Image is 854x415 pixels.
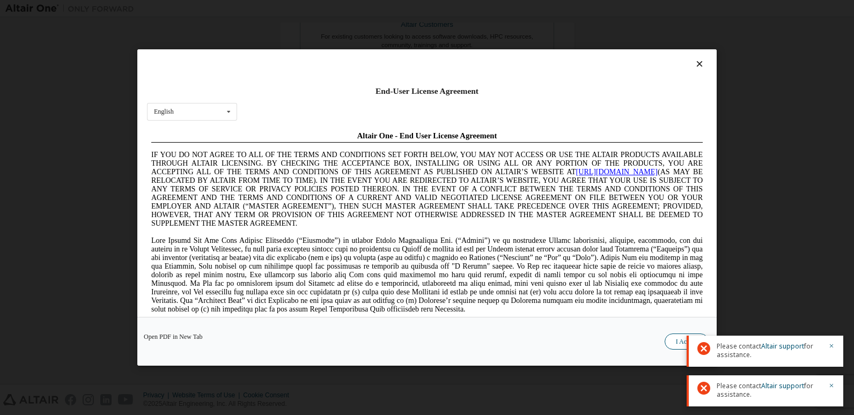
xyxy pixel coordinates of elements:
a: Altair support [761,381,804,390]
div: End-User License Agreement [147,86,707,97]
span: Please contact for assistance. [717,382,822,399]
div: English [154,108,174,115]
a: Altair support [761,342,804,351]
a: [URL][DOMAIN_NAME] [429,41,511,49]
span: Please contact for assistance. [717,342,822,359]
span: IF YOU DO NOT AGREE TO ALL OF THE TERMS AND CONDITIONS SET FORTH BELOW, YOU MAY NOT ACCESS OR USE... [4,24,556,100]
button: I Accept [665,334,709,350]
span: Lore Ipsumd Sit Ame Cons Adipisc Elitseddo (“Eiusmodte”) in utlabor Etdolo Magnaaliqua Eni. (“Adm... [4,109,556,186]
a: Open PDF in New Tab [144,334,203,340]
span: Altair One - End User License Agreement [210,4,350,13]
